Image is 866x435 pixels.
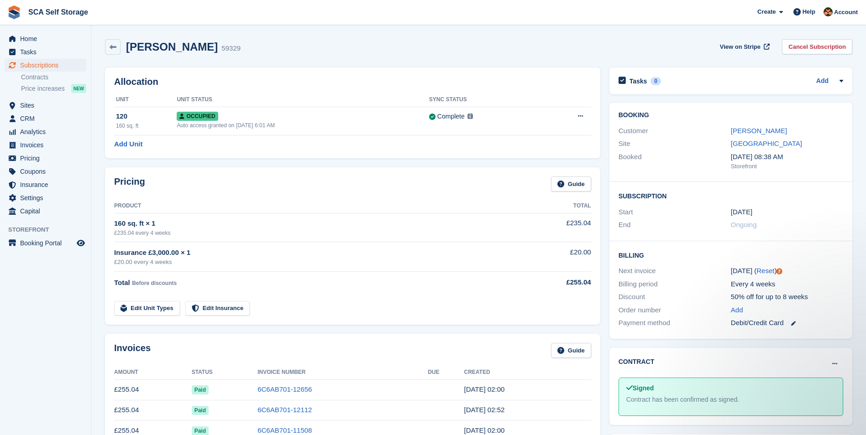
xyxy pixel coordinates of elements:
div: 59329 [221,43,241,54]
div: Auto access granted on [DATE] 6:01 AM [177,121,429,129]
a: menu [5,165,86,178]
div: Complete [437,112,465,121]
a: 6C6AB701-12656 [257,385,312,393]
span: Price increases [21,84,65,93]
div: Storefront [731,162,843,171]
a: Preview store [75,238,86,249]
a: menu [5,178,86,191]
div: Signed [626,383,835,393]
div: NEW [71,84,86,93]
span: CRM [20,112,75,125]
a: [PERSON_NAME] [731,127,787,135]
div: 0 [651,77,661,85]
div: £255.04 [517,277,591,288]
a: menu [5,99,86,112]
span: Insurance [20,178,75,191]
h2: Tasks [630,77,647,85]
a: Add [731,305,743,316]
a: Price increases NEW [21,83,86,93]
div: End [619,220,731,230]
time: 2024-11-22 01:00:00 UTC [731,207,752,217]
div: Debit/Credit Card [731,318,843,328]
span: Before discounts [132,280,177,286]
a: View on Stripe [716,39,772,54]
img: Sarah Race [824,7,833,16]
th: Created [464,365,591,380]
div: Discount [619,292,731,302]
h2: [PERSON_NAME] [126,41,218,53]
div: £20.00 every 4 weeks [114,258,517,267]
div: Booked [619,152,731,171]
img: icon-info-grey-7440780725fd019a000dd9b08b2336e03edf1995a4989e88bcd33f0948082b44.svg [467,114,473,119]
a: 6C6AB701-12112 [257,406,312,414]
span: Ongoing [731,221,757,228]
span: Pricing [20,152,75,165]
div: 120 [116,111,177,122]
div: Billing period [619,279,731,290]
span: Invoices [20,139,75,151]
div: Every 4 weeks [731,279,843,290]
span: Storefront [8,225,91,234]
div: Tooltip anchor [775,267,783,275]
a: Edit Insurance [185,301,250,316]
a: Add Unit [114,139,142,150]
span: Help [803,7,815,16]
span: Paid [192,385,209,394]
img: stora-icon-8386f47178a22dfd0bd8f6a31ec36ba5ce8667c1dd55bd0f319d3a0aa187defe.svg [7,5,21,19]
time: 2025-08-29 01:00:16 UTC [464,385,504,393]
div: £235.04 every 4 weeks [114,229,517,237]
a: 6C6AB701-11508 [257,426,312,434]
a: Guide [551,176,591,192]
a: Reset [756,267,774,274]
a: SCA Self Storage [25,5,92,20]
div: 160 sq. ft × 1 [114,218,517,229]
span: Tasks [20,46,75,58]
h2: Allocation [114,77,591,87]
span: Sites [20,99,75,112]
span: Paid [192,406,209,415]
span: Capital [20,205,75,217]
h2: Invoices [114,343,151,358]
td: £235.04 [517,213,591,242]
a: menu [5,152,86,165]
a: Guide [551,343,591,358]
span: Coupons [20,165,75,178]
span: Create [757,7,776,16]
div: Customer [619,126,731,136]
div: Order number [619,305,731,316]
h2: Booking [619,112,843,119]
a: menu [5,112,86,125]
td: £20.00 [517,242,591,272]
th: Amount [114,365,192,380]
span: Booking Portal [20,237,75,249]
th: Sync Status [429,93,542,107]
th: Invoice Number [257,365,428,380]
th: Unit [114,93,177,107]
div: Payment method [619,318,731,328]
th: Status [192,365,258,380]
th: Product [114,199,517,213]
a: Cancel Subscription [782,39,852,54]
div: Site [619,139,731,149]
span: View on Stripe [720,42,761,52]
time: 2025-08-01 01:52:41 UTC [464,406,504,414]
th: Unit Status [177,93,429,107]
a: Contracts [21,73,86,82]
a: menu [5,46,86,58]
td: £255.04 [114,379,192,400]
a: menu [5,237,86,249]
div: [DATE] ( ) [731,266,843,276]
th: Total [517,199,591,213]
span: Settings [20,192,75,204]
span: Account [834,8,858,17]
div: Insurance £3,000.00 × 1 [114,248,517,258]
span: Analytics [20,125,75,138]
a: Edit Unit Types [114,301,180,316]
a: menu [5,192,86,204]
div: Start [619,207,731,217]
div: Contract has been confirmed as signed. [626,395,835,404]
h2: Contract [619,357,655,367]
span: Subscriptions [20,59,75,72]
h2: Subscription [619,191,843,200]
span: Home [20,32,75,45]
